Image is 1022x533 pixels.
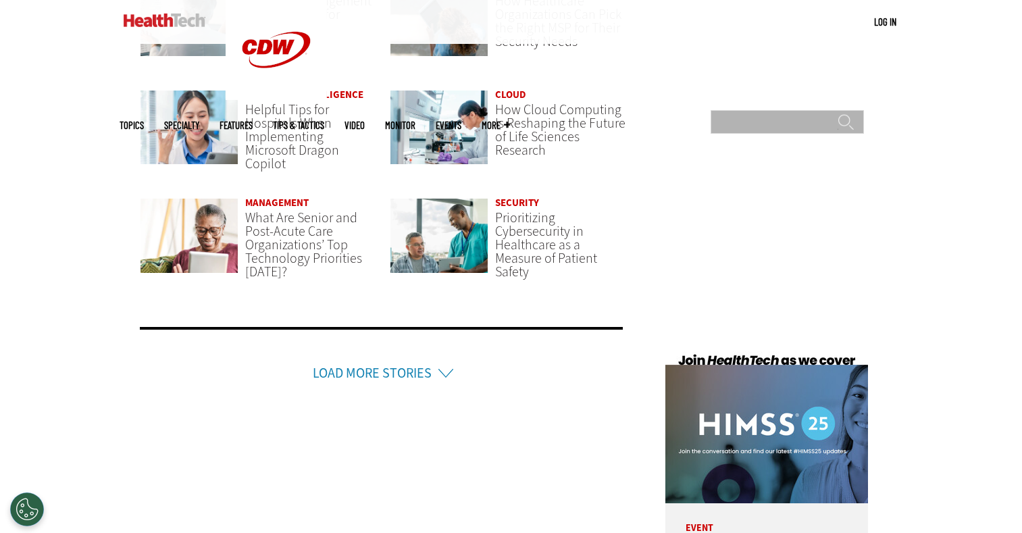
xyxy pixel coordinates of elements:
a: Load More Stories [313,364,432,382]
a: MonITor [385,120,415,130]
span: More [482,120,510,130]
span: Topics [120,120,144,130]
a: Doctor speaking with patient [390,198,489,286]
img: HIMSS25 [665,351,868,503]
img: Older person using tablet [140,198,239,274]
a: Tips & Tactics [273,120,324,130]
div: Cookies Settings [10,492,44,526]
p: Event [665,503,868,533]
a: Video [344,120,365,130]
button: Open Preferences [10,492,44,526]
div: User menu [874,15,896,29]
a: What Are Senior and Post-Acute Care Organizations’ Top Technology Priorities [DATE]? [245,209,362,281]
span: Specialty [164,120,199,130]
a: Features [220,120,253,130]
img: Doctor speaking with patient [390,198,489,274]
img: Home [124,14,205,27]
a: Events [436,120,461,130]
a: How Cloud Computing Is Reshaping the Future of Life Sciences Research [495,101,625,159]
a: Security [495,196,539,209]
a: Older person using tablet [140,198,239,286]
a: CDW [226,89,327,103]
a: Log in [874,16,896,28]
a: Prioritizing Cybersecurity in Healthcare as a Measure of Patient Safety [495,209,597,281]
a: Management [245,196,309,209]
